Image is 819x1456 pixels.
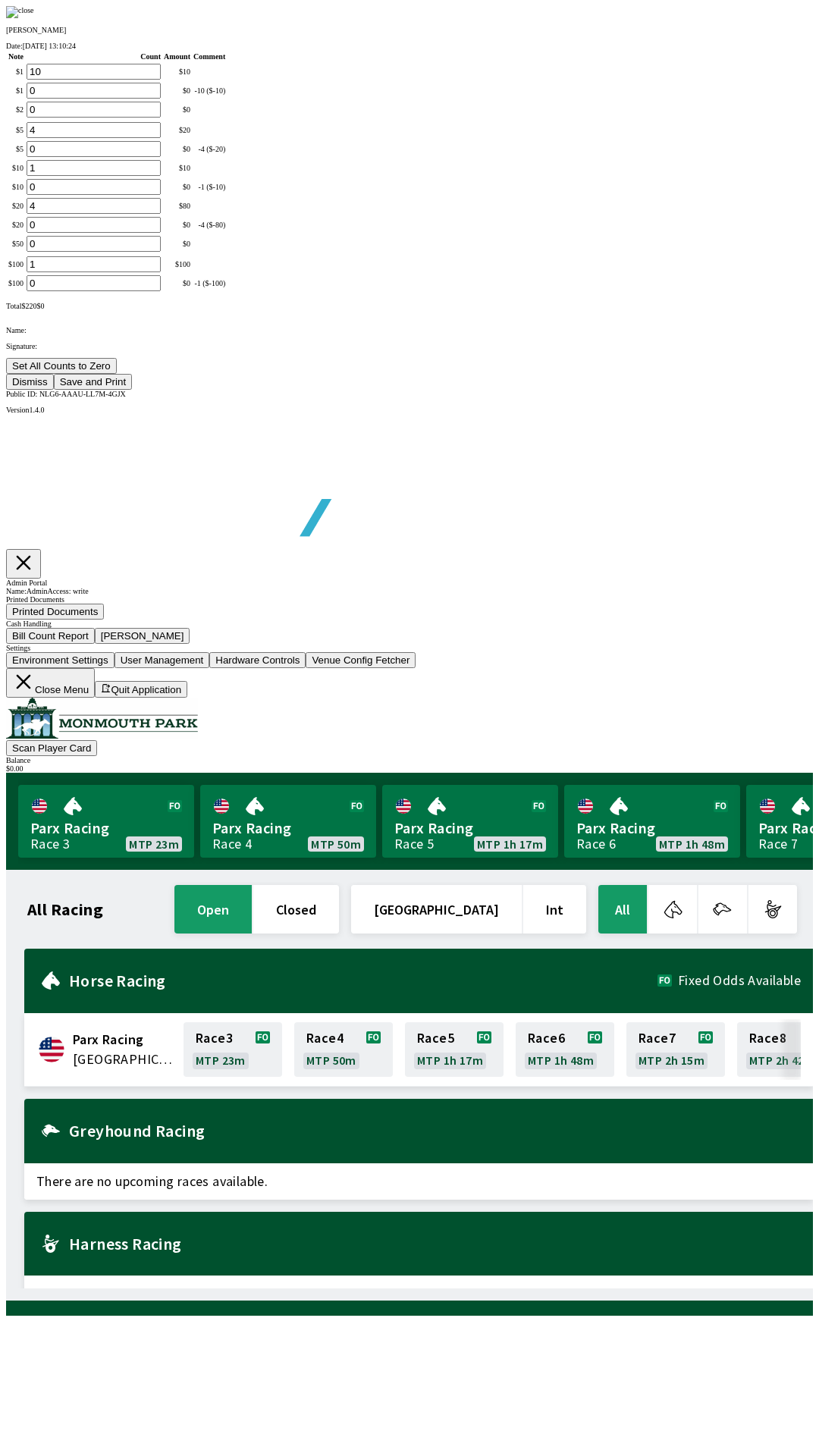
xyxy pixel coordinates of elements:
[174,885,252,934] button: open
[382,785,558,858] a: Parx RacingRace 5MTP 1h 17m
[659,838,725,850] span: MTP 1h 48m
[212,818,364,838] span: Parx Racing
[626,1022,725,1077] a: Race7MTP 2h 15m
[528,1054,594,1066] span: MTP 1h 48m
[749,1032,786,1044] span: Race 8
[6,652,115,668] button: Environment Settings
[164,86,190,95] div: $ 0
[8,235,24,253] td: $ 50
[8,101,24,118] td: $ 2
[129,838,179,850] span: MTP 23m
[164,105,190,114] div: $ 0
[164,240,190,248] div: $ 0
[164,202,190,210] div: $ 80
[196,1054,246,1066] span: MTP 23m
[69,1238,801,1250] h2: Harness Racing
[6,579,813,587] div: Admin Portal
[30,818,182,838] span: Parx Racing
[164,67,190,76] div: $ 10
[164,260,190,268] div: $ 100
[69,974,657,987] h2: Horse Racing
[6,628,95,644] button: Bill Count Report
[164,126,190,134] div: $ 20
[6,587,813,595] div: Name: Admin Access: write
[6,740,97,756] button: Scan Player Card
[69,1125,801,1137] h2: Greyhound Racing
[193,86,225,95] div: -10 ($-10)
[6,326,813,334] p: Name:
[6,42,813,50] div: Date:
[164,145,190,153] div: $ 0
[8,216,24,234] td: $ 20
[394,838,434,850] div: Race 5
[193,145,225,153] div: -4 ($-20)
[6,620,813,628] div: Cash Handling
[306,652,416,668] button: Venue Config Fetcher
[193,279,225,287] div: -1 ($-100)
[164,183,190,191] div: $ 0
[417,1032,454,1044] span: Race 5
[477,838,543,850] span: MTP 1h 17m
[351,885,522,934] button: [GEOGRAPHIC_DATA]
[6,358,117,374] button: Set All Counts to Zero
[394,818,546,838] span: Parx Racing
[311,838,361,850] span: MTP 50m
[8,63,24,80] td: $ 1
[18,785,194,858] a: Parx RacingRace 3MTP 23m
[576,838,616,850] div: Race 6
[184,1022,282,1077] a: Race3MTP 23m
[6,6,34,18] img: close
[212,838,252,850] div: Race 4
[39,390,126,398] span: NLG6-AAAU-LL7M-4GJX
[758,838,798,850] div: Race 7
[528,1032,565,1044] span: Race 6
[73,1050,174,1069] span: United States
[6,390,813,398] div: Public ID:
[209,652,306,668] button: Hardware Controls
[253,885,339,934] button: closed
[516,1022,614,1077] a: Race6MTP 1h 48m
[523,885,586,934] button: Int
[6,26,813,34] p: [PERSON_NAME]
[639,1032,676,1044] span: Race 7
[54,374,132,390] button: Save and Print
[196,1032,233,1044] span: Race 3
[6,342,813,350] p: Signature:
[6,756,813,764] div: Balance
[30,838,70,850] div: Race 3
[95,681,187,698] button: Quit Application
[8,178,24,196] td: $ 10
[639,1054,704,1066] span: MTP 2h 15m
[6,406,813,414] div: Version 1.4.0
[26,52,162,61] th: Count
[294,1022,393,1077] a: Race4MTP 50m
[24,1276,813,1312] span: There are no upcoming races available.
[193,183,225,191] div: -1 ($-10)
[8,82,24,99] td: $ 1
[417,1054,483,1066] span: MTP 1h 17m
[6,644,813,652] div: Settings
[164,221,190,229] div: $ 0
[193,52,226,61] th: Comment
[21,302,36,310] span: $ 220
[8,275,24,292] td: $ 100
[306,1032,344,1044] span: Race 4
[36,302,44,310] span: $ 0
[8,121,24,139] td: $ 5
[164,164,190,172] div: $ 10
[564,785,740,858] a: Parx RacingRace 6MTP 1h 48m
[8,197,24,215] td: $ 20
[6,764,813,773] div: $ 0.00
[95,628,190,644] button: [PERSON_NAME]
[6,698,198,739] img: venue logo
[306,1054,356,1066] span: MTP 50m
[8,159,24,177] td: $ 10
[6,595,813,604] div: Printed Documents
[200,785,376,858] a: Parx RacingRace 4MTP 50m
[193,221,225,229] div: -4 ($-80)
[6,374,54,390] button: Dismiss
[678,974,801,987] span: Fixed Odds Available
[8,256,24,273] td: $ 100
[6,604,104,620] button: Printed Documents
[749,1054,815,1066] span: MTP 2h 42m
